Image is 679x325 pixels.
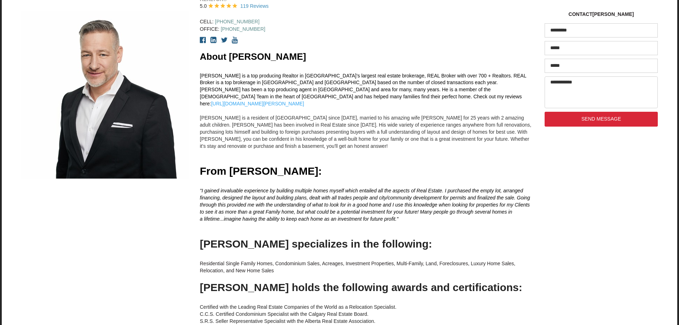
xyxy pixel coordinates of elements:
[200,260,534,274] p: Residential Single Family Homes, Condominium Sales, Acreages, Investment Properties, Multi-Family...
[226,3,231,8] img: 4 of 5 stars
[200,19,214,24] span: Cell:
[200,19,260,24] a: Cell: [PHONE_NUMBER]
[200,51,306,62] b: About [PERSON_NAME]
[200,26,265,32] a: Office: [PHONE_NUMBER]
[214,3,219,8] img: 2 of 5 stars
[220,3,225,8] img: 3 of 5 stars
[200,188,530,222] em: "I gained invaluable experience by building multiple homes myself which entailed all the aspects ...
[232,3,237,8] img: 5 of 5 stars
[208,3,213,8] img: 1 of 5 stars
[21,11,189,179] img: picture of Barry Klatt
[200,311,534,318] li: C.C.S. Certified Condominium Specialist with the Calgary Real Estate Board.
[200,238,432,250] b: [PERSON_NAME] specializes in the following:
[545,112,658,127] button: send message
[200,282,522,293] b: [PERSON_NAME] holds the following awards and certifications:
[200,115,531,149] span: [PERSON_NAME] is a resident of [GEOGRAPHIC_DATA] since [DATE], married to his amazing wife [PERSO...
[240,3,268,10] span: 119 Reviews
[200,3,207,10] span: 5.0
[200,304,534,311] li: Certified with the Leading Real Estate Companies of the World as a Relocation Specialist.
[211,101,304,106] a: [URL][DOMAIN_NAME][PERSON_NAME]
[545,11,658,18] h5: Contact [PERSON_NAME]
[200,26,219,32] span: Office:
[200,165,322,177] b: From [PERSON_NAME]:
[200,318,534,325] li: S.R.S. Seller Representative Specialist with the Alberta Real Estate Association.
[200,73,526,107] span: [PERSON_NAME] is a top producing Realtor in [GEOGRAPHIC_DATA]’s largest real estate brokerage, RE...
